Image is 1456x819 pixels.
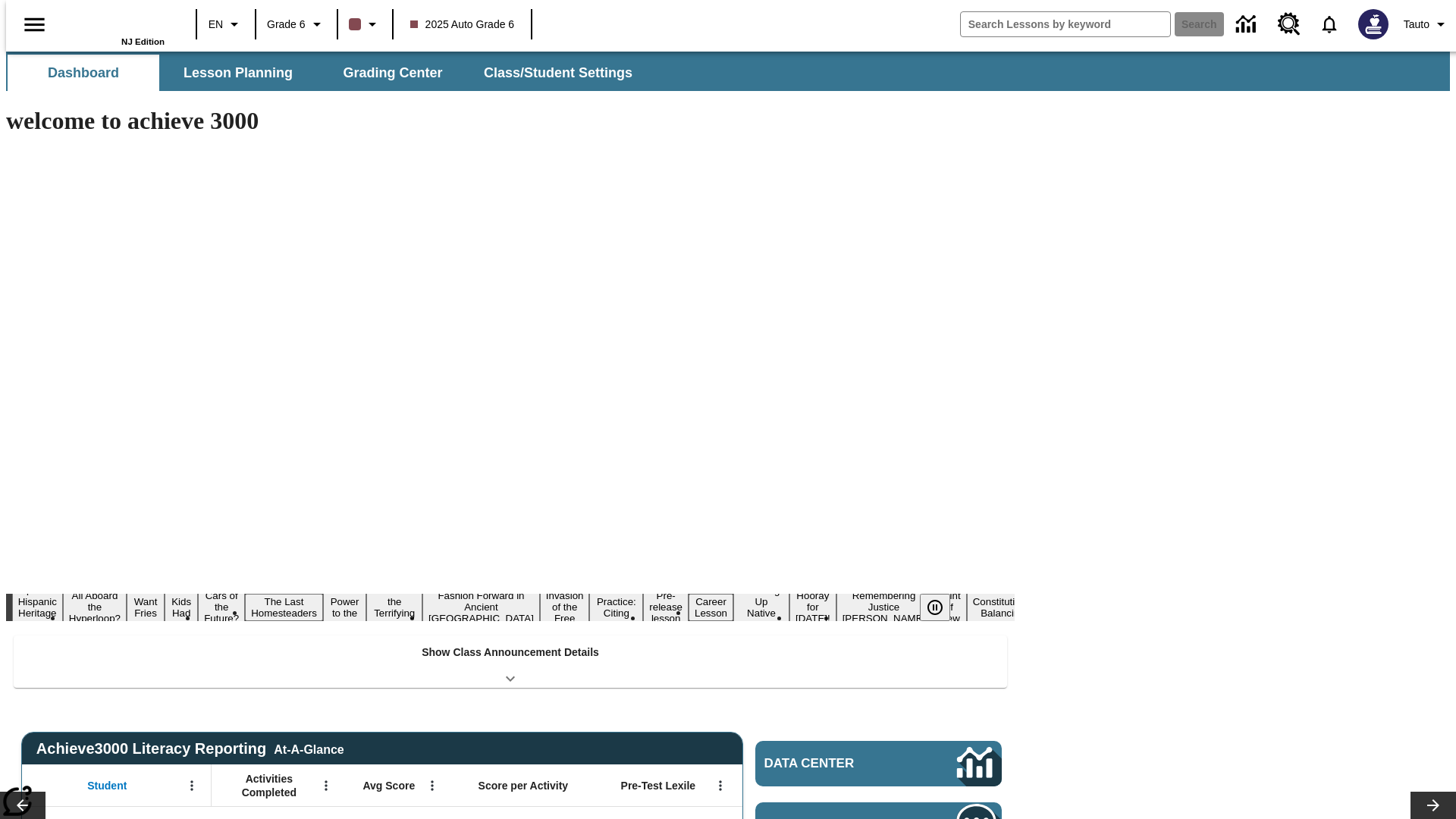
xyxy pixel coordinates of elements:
div: SubNavbar [6,52,1450,91]
button: Dashboard [8,55,159,91]
span: Dashboard [48,64,119,82]
h1: welcome to achieve 3000 [6,107,1015,135]
div: Show Class Announcement Details [14,635,1007,688]
button: Slide 8 Attack of the Terrifying Tomatoes [366,582,422,632]
span: Grading Center [343,64,442,82]
a: Home [66,7,165,37]
button: Slide 14 Cooking Up Native Traditions [733,582,789,632]
div: SubNavbar [6,55,646,91]
span: Class/Student Settings [484,64,632,82]
a: Data Center [755,741,1002,786]
button: Grading Center [317,55,469,91]
span: Pre-Test Lexile [621,779,696,792]
button: Class/Student Settings [472,55,645,91]
button: Slide 2 All Aboard the Hyperloop? [63,588,127,626]
button: Class color is dark brown. Change class color [343,11,388,38]
button: Slide 4 Dirty Jobs Kids Had To Do [165,571,198,644]
button: Slide 6 The Last Homesteaders [245,594,323,621]
button: Slide 9 Fashion Forward in Ancient Rome [422,588,540,626]
button: Slide 15 Hooray for Constitution Day! [789,588,836,626]
button: Lesson carousel, Next [1410,792,1456,819]
button: Slide 18 The Constitution's Balancing Act [967,582,1040,632]
span: Activities Completed [219,772,319,799]
button: Slide 5 Cars of the Future? [198,588,245,626]
span: Achieve3000 Literacy Reporting [36,740,344,758]
button: Open Menu [315,774,337,797]
div: Home [66,5,165,46]
span: NJ Edition [121,37,165,46]
span: Tauto [1404,17,1429,33]
button: Pause [920,594,950,621]
button: Profile/Settings [1398,11,1456,38]
div: At-A-Glance [274,740,344,757]
div: Pause [920,594,965,621]
button: Select a new avatar [1349,5,1398,44]
a: Resource Center, Will open in new tab [1269,4,1310,45]
span: Lesson Planning [184,64,293,82]
a: Notifications [1310,5,1349,44]
input: search field [961,12,1170,36]
span: Data Center [764,756,906,771]
button: Slide 16 Remembering Justice O'Connor [836,588,932,626]
button: Slide 3 Do You Want Fries With That? [127,571,165,644]
p: Show Class Announcement Details [422,645,599,661]
button: Open side menu [12,2,57,47]
button: Language: EN, Select a language [202,11,250,38]
span: EN [209,17,223,33]
button: Slide 13 Career Lesson [689,594,733,621]
img: Avatar [1358,9,1389,39]
span: Score per Activity [479,779,569,792]
button: Open Menu [421,774,444,797]
span: Grade 6 [267,17,306,33]
button: Slide 11 Mixed Practice: Citing Evidence [589,582,643,632]
span: Avg Score [362,779,415,792]
span: 2025 Auto Grade 6 [410,17,515,33]
button: Slide 12 Pre-release lesson [643,588,689,626]
span: Student [87,779,127,792]
a: Data Center [1227,4,1269,45]
button: Slide 10 The Invasion of the Free CD [540,576,590,638]
button: Open Menu [709,774,732,797]
button: Lesson Planning [162,55,314,91]
button: Slide 7 Solar Power to the People [323,582,367,632]
button: Slide 1 ¡Viva Hispanic Heritage Month! [12,582,63,632]
button: Open Menu [180,774,203,797]
button: Grade: Grade 6, Select a grade [261,11,332,38]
